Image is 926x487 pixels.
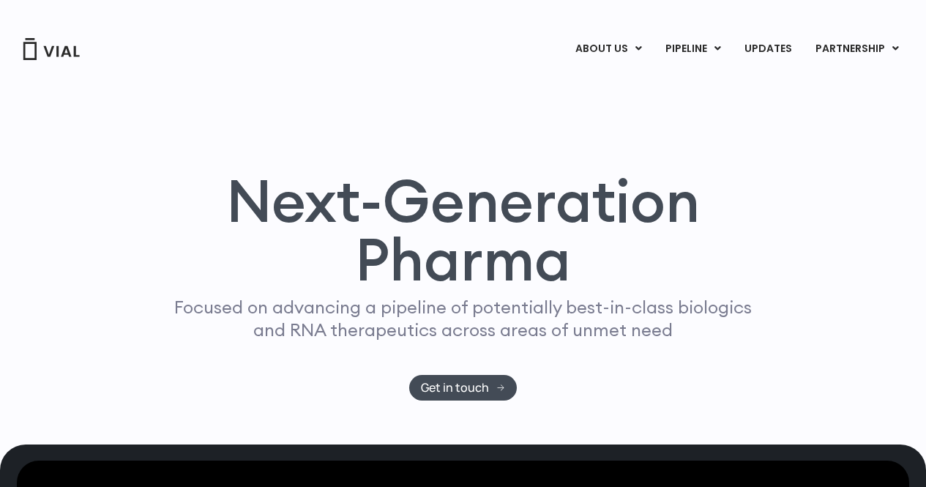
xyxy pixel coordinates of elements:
[654,37,732,62] a: PIPELINEMenu Toggle
[421,382,489,393] span: Get in touch
[22,38,81,60] img: Vial Logo
[168,296,758,341] p: Focused on advancing a pipeline of potentially best-in-class biologics and RNA therapeutics acros...
[733,37,803,62] a: UPDATES
[146,171,780,289] h1: Next-Generation Pharma
[409,375,517,401] a: Get in touch
[564,37,653,62] a: ABOUT USMenu Toggle
[804,37,911,62] a: PARTNERSHIPMenu Toggle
